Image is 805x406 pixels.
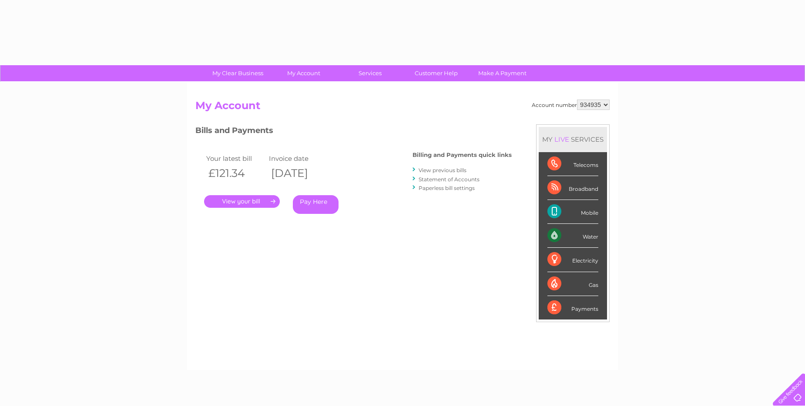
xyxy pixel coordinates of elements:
a: Paperless bill settings [419,185,475,191]
a: View previous bills [419,167,466,173]
th: [DATE] [267,164,329,182]
div: LIVE [553,135,571,143]
a: My Account [268,65,340,81]
div: Account number [532,100,610,110]
h2: My Account [195,100,610,116]
div: Telecoms [547,152,598,176]
div: Electricity [547,248,598,272]
a: Make A Payment [466,65,538,81]
td: Your latest bill [204,153,267,164]
a: My Clear Business [202,65,274,81]
a: Statement of Accounts [419,176,480,183]
td: Invoice date [267,153,329,164]
div: Payments [547,296,598,319]
h3: Bills and Payments [195,124,512,140]
div: MY SERVICES [539,127,607,152]
a: . [204,195,280,208]
div: Gas [547,272,598,296]
th: £121.34 [204,164,267,182]
a: Pay Here [293,195,339,214]
h4: Billing and Payments quick links [413,152,512,158]
a: Customer Help [400,65,472,81]
div: Mobile [547,200,598,224]
div: Broadband [547,176,598,200]
div: Water [547,224,598,248]
a: Services [334,65,406,81]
